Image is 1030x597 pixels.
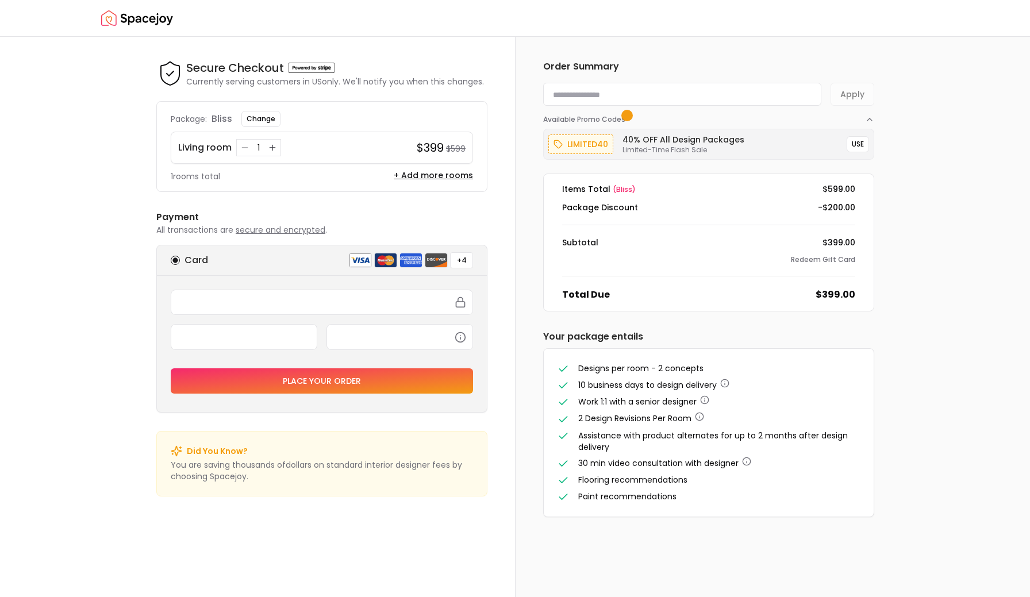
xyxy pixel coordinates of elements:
dd: $399.00 [823,237,855,248]
span: 30 min video consultation with designer [578,457,739,469]
img: discover [425,253,448,268]
button: Change [241,111,280,127]
h6: Order Summary [543,60,874,74]
button: + Add more rooms [394,170,473,181]
span: Flooring recommendations [578,474,687,486]
img: Powered by stripe [289,63,335,73]
p: Limited-Time Flash Sale [622,145,744,155]
button: +4 [450,252,473,268]
h4: Secure Checkout [186,60,284,76]
div: 1 [253,142,264,153]
span: Work 1:1 with a senior designer [578,396,697,407]
img: american express [399,253,422,268]
h6: Payment [156,210,487,224]
iframe: Secure expiration date input frame [178,332,310,342]
p: bliss [212,112,232,126]
button: Available Promo Codes [543,106,874,124]
dd: -$200.00 [818,202,855,213]
dt: Package Discount [562,202,638,213]
h6: 40% OFF All Design Packages [622,134,744,145]
button: USE [847,136,869,152]
p: Did You Know? [187,445,248,457]
span: ( bliss ) [613,184,636,194]
span: Paint recommendations [578,491,677,502]
button: Increase quantity for Living room [267,142,278,153]
small: $599 [446,143,466,155]
button: Redeem Gift Card [791,255,855,264]
h6: Your package entails [543,330,874,344]
h6: Card [185,253,208,267]
iframe: Secure card number input frame [178,297,466,307]
span: Assistance with product alternates for up to 2 months after design delivery [578,430,848,453]
p: Currently serving customers in US only. We'll notify you when this changes. [186,76,484,87]
img: Spacejoy Logo [101,7,173,30]
p: Package: [171,113,207,125]
iframe: Secure CVC input frame [334,332,466,342]
img: visa [349,253,372,268]
span: Available Promo Codes [543,115,629,124]
span: Designs per room - 2 concepts [578,363,704,374]
button: Place your order [171,368,473,394]
span: 2 Design Revisions Per Room [578,413,691,424]
div: Available Promo Codes [543,124,874,160]
dt: Items Total [562,183,636,195]
span: secure and encrypted [236,224,325,236]
img: mastercard [374,253,397,268]
button: Decrease quantity for Living room [239,142,251,153]
dd: $399.00 [816,288,855,302]
a: Spacejoy [101,7,173,30]
h4: $399 [417,140,444,156]
p: limited40 [567,137,608,151]
p: All transactions are . [156,224,487,236]
dt: Total Due [562,288,610,302]
dd: $599.00 [823,183,855,195]
p: 1 rooms total [171,171,220,182]
span: 10 business days to design delivery [578,379,717,391]
dt: Subtotal [562,237,598,248]
p: You are saving thousands of dollar s on standard interior designer fees by choosing Spacejoy. [171,459,473,482]
p: Living room [178,141,232,155]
